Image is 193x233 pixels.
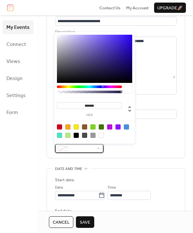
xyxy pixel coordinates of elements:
[74,124,79,130] div: #F8E71C
[6,57,20,67] span: Views
[55,208,71,214] div: End date
[65,133,70,138] div: #B8E986
[99,133,104,138] div: #FFFFFF
[57,133,62,138] div: #50E3C2
[90,124,96,130] div: #7ED321
[99,124,104,130] div: #417505
[55,177,74,183] div: Start date
[57,124,62,130] div: #D0021B
[55,184,63,191] span: Date
[107,184,116,191] span: Time
[49,216,73,228] button: Cancel
[74,133,79,138] div: #000000
[53,219,69,226] span: Cancel
[57,113,122,117] label: hex
[107,124,112,130] div: #BD10E0
[80,219,90,226] span: Save
[6,91,26,101] span: Settings
[3,37,33,51] a: Connect
[3,20,33,34] a: My Events
[76,216,94,228] button: Save
[55,29,175,35] div: Description
[115,124,121,130] div: #9013FE
[82,133,87,138] div: #4A4A4A
[3,88,33,102] a: Settings
[7,4,14,11] img: logo
[90,133,96,138] div: #9B9B9B
[6,22,30,32] span: My Events
[126,4,149,11] a: My Account
[55,9,175,15] div: Title
[99,4,121,11] a: Contact Us
[3,54,33,68] a: Views
[154,3,186,13] button: Upgrade🚀
[55,166,82,172] span: Date and time
[3,71,33,85] a: Design
[6,40,26,49] span: Connect
[6,74,23,84] span: Design
[3,105,33,119] a: Form
[65,124,70,130] div: #F5A623
[157,5,183,11] span: Upgrade 🚀
[6,108,18,118] span: Form
[124,124,129,130] div: #4A90E2
[82,124,87,130] div: #8B572A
